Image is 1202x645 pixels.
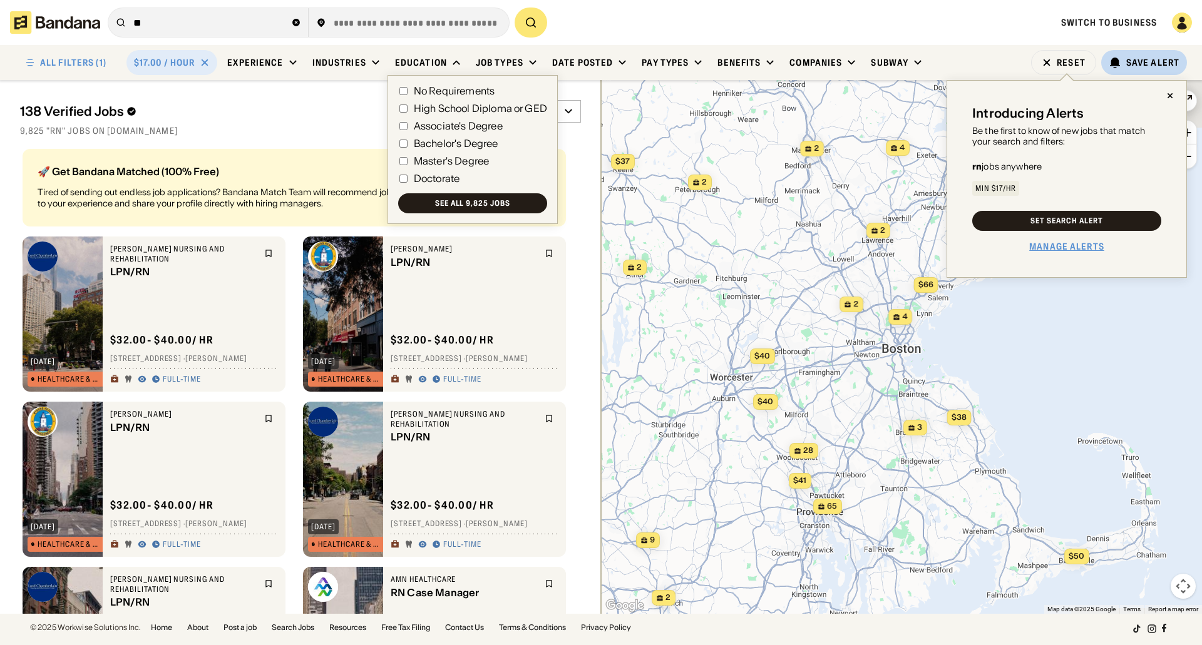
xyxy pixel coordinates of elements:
b: rn [972,161,982,172]
a: Privacy Policy [581,624,631,631]
a: Free Tax Filing [381,624,430,631]
a: Manage Alerts [1029,241,1104,252]
span: Map data ©2025 Google [1047,606,1116,612]
span: 3 [917,422,922,433]
img: Lord Chamberlain Nursing and Rehabilitation logo [28,572,58,602]
div: Subway [871,57,908,68]
div: 138 Verified Jobs [20,104,407,119]
div: [PERSON_NAME] Nursing and Rehabilitation [110,574,257,594]
div: 9,825 "rn" jobs on [DOMAIN_NAME] [20,125,581,136]
div: [STREET_ADDRESS] · [PERSON_NAME] [110,354,278,364]
a: Open this area in Google Maps (opens a new window) [604,597,645,614]
div: Bachelor's Degree [414,138,498,148]
div: Education [395,57,447,68]
div: Be the first to know of new jobs that match your search and filters: [972,126,1161,147]
div: LPN/RN [391,256,537,268]
div: LPN/RN [110,422,257,434]
div: Healthcare & Mental Health [318,541,384,548]
a: Report a map error [1148,606,1198,612]
div: [PERSON_NAME] [110,409,257,419]
a: Terms (opens in new tab) [1123,606,1141,612]
div: Reset [1057,58,1086,67]
div: Associate's Degree [414,121,503,131]
img: Lord Chamberlain Nursing and Rehabilitation logo [308,407,338,437]
div: Full-time [443,540,481,550]
div: No Requirements [414,86,495,96]
span: 9 [650,535,655,546]
div: jobs anywhere [972,162,1042,171]
span: $40 [754,351,770,360]
span: Switch to Business [1061,17,1157,28]
div: Full-time [163,540,201,550]
div: Set Search Alert [1030,217,1102,225]
div: [PERSON_NAME] Nursing and Rehabilitation [110,244,257,263]
div: Pay Types [642,57,689,68]
div: Save Alert [1126,57,1179,68]
div: [STREET_ADDRESS] · [PERSON_NAME] [391,519,558,529]
img: AMN Healthcare logo [308,572,338,602]
span: $37 [615,156,630,166]
div: Benefits [717,57,761,68]
button: Map camera controls [1171,574,1196,599]
a: Contact Us [445,624,484,631]
span: $40 [758,397,773,406]
div: [DATE] [311,523,336,531]
div: ALL FILTERS (1) [40,58,106,67]
span: $38 [952,412,967,422]
a: About [187,624,208,631]
div: Introducing Alerts [972,106,1084,121]
img: Aaron Manor logo [28,407,58,437]
div: grid [20,144,581,614]
div: $ 32.00 - $40.00 / hr [391,499,494,512]
div: Experience [227,57,283,68]
div: [DATE] [31,358,55,365]
div: High School Diploma or GED [414,103,547,113]
img: Bandana logotype [10,11,100,34]
div: $ 32.00 - $40.00 / hr [391,333,494,347]
span: 4 [900,143,905,153]
span: $41 [793,475,806,485]
div: Min $17/hr [975,185,1016,192]
div: RN Case Manager [391,587,537,599]
span: 65 [827,501,837,512]
span: 4 [902,312,907,322]
div: LPN/RN [391,432,537,444]
div: $ 32.00 - $40.00 / hr [110,333,213,347]
span: 2 [637,262,642,273]
a: Resources [329,624,366,631]
div: LPN/RN [110,267,257,278]
div: [DATE] [311,358,336,365]
div: © 2025 Workwise Solutions Inc. [30,624,141,631]
span: $50 [1069,551,1084,561]
div: Date Posted [552,57,613,68]
div: Doctorate [414,173,460,183]
img: Aaron Manor logo [308,241,338,272]
div: Full-time [163,375,201,385]
span: 2 [814,143,819,154]
div: Full-time [443,375,481,385]
div: Companies [789,57,842,68]
div: [STREET_ADDRESS] · [PERSON_NAME] [110,519,278,529]
div: See all 9,825 jobs [435,200,510,207]
div: AMN Healthcare [391,574,537,584]
span: 2 [702,177,707,188]
div: Tired of sending out endless job applications? Bandana Match Team will recommend jobs tailored to... [38,186,429,209]
div: LPN/RN [110,597,257,609]
div: Master's Degree [414,156,489,166]
a: Post a job [223,624,257,631]
a: Search Jobs [272,624,314,631]
span: 2 [880,225,885,236]
div: [DATE] [31,523,55,531]
div: Healthcare & Mental Health [38,375,103,383]
a: Home [151,624,172,631]
div: 🚀 Get Bandana Matched (100% Free) [38,166,429,176]
img: Google [604,597,645,614]
div: Healthcare & Mental Health [38,541,103,548]
div: [PERSON_NAME] [391,244,537,254]
div: Job Types [476,57,523,68]
div: [STREET_ADDRESS] · [PERSON_NAME] [391,354,558,364]
span: 2 [853,299,858,310]
a: Terms & Conditions [499,624,566,631]
div: [PERSON_NAME] Nursing and Rehabilitation [391,409,537,429]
